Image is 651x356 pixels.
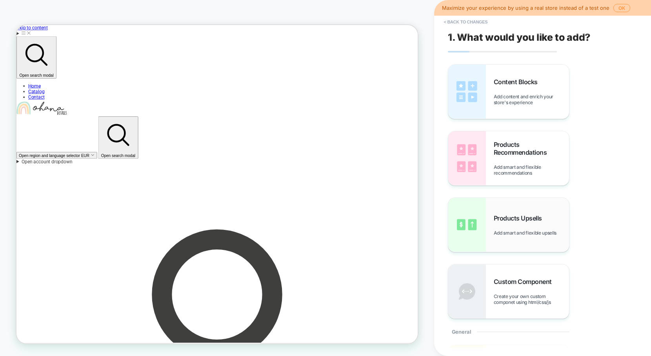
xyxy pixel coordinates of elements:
[494,78,542,86] span: Content Blocks
[448,319,569,345] div: General
[109,122,162,178] button: Open search modal
[86,171,97,177] span: EUR
[448,31,591,43] span: 1. What would you like to add?
[494,230,560,236] span: Add smart and flexible upsells
[494,141,569,156] span: Products Recommendations
[494,94,569,105] span: Add content and enrich your store's experience
[494,214,546,222] span: Products Upsells
[494,164,569,176] span: Add smart and flexible recommendations
[494,278,556,286] span: Custom Component
[7,178,75,186] span: Open account dropdown
[113,171,158,177] span: Open search modal
[4,64,49,70] span: Open search modal
[440,16,492,28] button: < Back to changes
[494,293,569,305] span: Create your own custom componet using html/css/js
[16,85,37,92] span: Catalog
[3,171,85,177] span: Open region and language selector
[16,78,32,85] span: Home
[16,92,37,100] span: Contact
[613,4,630,12] button: OK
